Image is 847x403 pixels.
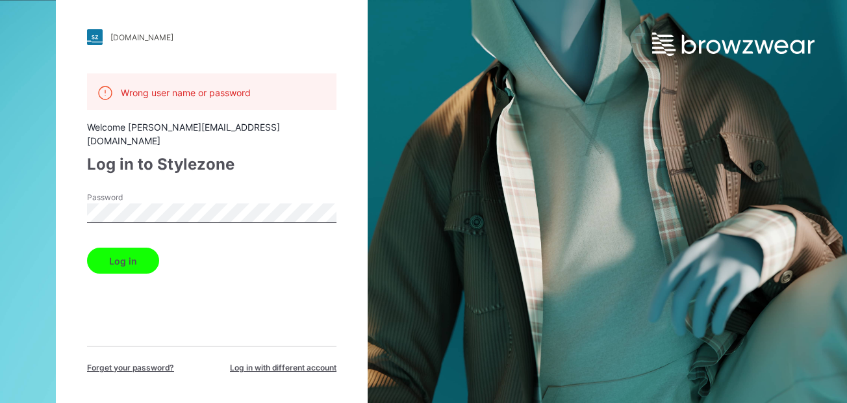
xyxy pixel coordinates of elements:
[97,85,113,101] img: alert.76a3ded3c87c6ed799a365e1fca291d4.svg
[87,248,159,274] button: Log in
[121,86,251,99] p: Wrong user name or password
[87,153,336,176] div: Log in to Stylezone
[230,362,336,374] span: Log in with different account
[87,29,336,45] a: [DOMAIN_NAME]
[87,362,174,374] span: Forget your password?
[87,192,178,203] label: Password
[110,32,173,42] div: [DOMAIN_NAME]
[652,32,815,56] img: browzwear-logo.e42bd6dac1945053ebaf764b6aa21510.svg
[87,29,103,45] img: stylezone-logo.562084cfcfab977791bfbf7441f1a819.svg
[87,120,336,148] div: Welcome [PERSON_NAME][EMAIL_ADDRESS][DOMAIN_NAME]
